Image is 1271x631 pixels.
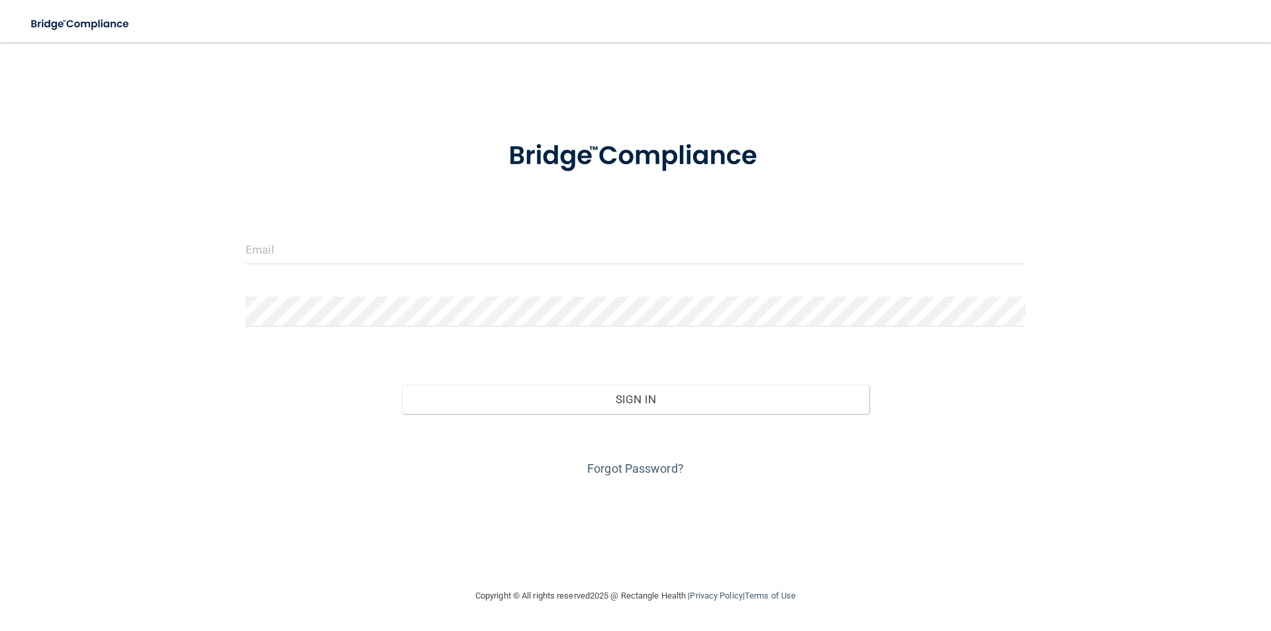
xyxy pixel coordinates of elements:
[745,591,796,601] a: Terms of Use
[587,461,684,475] a: Forgot Password?
[20,11,142,38] img: bridge_compliance_login_screen.278c3ca4.svg
[690,591,742,601] a: Privacy Policy
[394,575,877,617] div: Copyright © All rights reserved 2025 @ Rectangle Health | |
[246,234,1025,264] input: Email
[402,385,870,414] button: Sign In
[481,122,790,191] img: bridge_compliance_login_screen.278c3ca4.svg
